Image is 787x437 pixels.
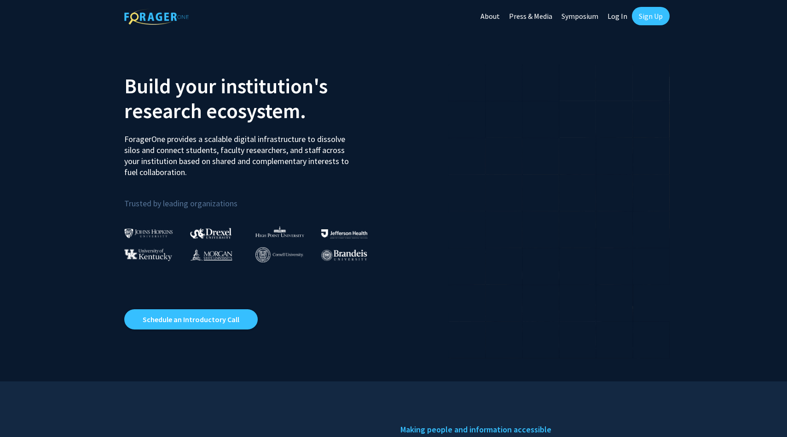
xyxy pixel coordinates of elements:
img: Brandeis University [321,250,367,261]
p: Trusted by leading organizations [124,185,387,210]
img: Cornell University [255,247,303,262]
img: ForagerOne Logo [124,9,189,25]
a: Opens in a new tab [124,309,258,329]
img: Drexel University [190,228,231,238]
a: Sign Up [632,7,670,25]
h5: Making people and information accessible [400,423,663,437]
img: University of Kentucky [124,249,172,261]
p: ForagerOne provides a scalable digital infrastructure to dissolve silos and connect students, fac... [124,127,355,178]
img: Thomas Jefferson University [321,229,367,238]
img: Morgan State University [190,249,232,261]
img: Johns Hopkins University [124,228,173,238]
h2: Build your institution's research ecosystem. [124,74,387,123]
img: High Point University [255,226,304,237]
